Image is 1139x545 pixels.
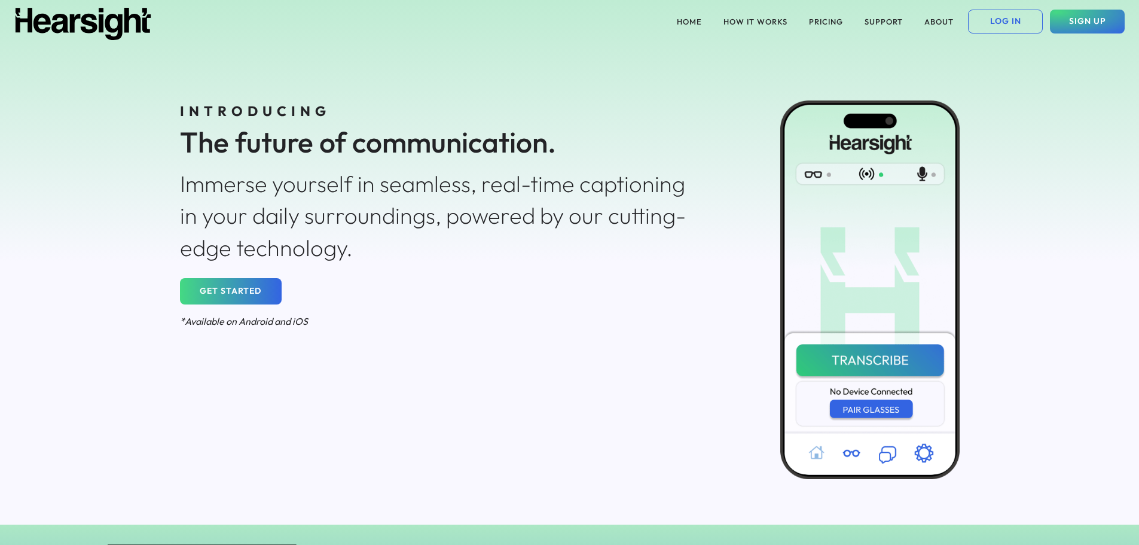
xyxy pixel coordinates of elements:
[180,168,699,264] div: Immerse yourself in seamless, real-time captioning in your daily surroundings, powered by our cut...
[780,101,960,479] img: Hearsight iOS app screenshot
[1050,10,1125,34] button: SIGN UP
[968,10,1043,34] button: LOG IN
[857,10,910,34] button: SUPPORT
[14,8,152,40] img: Hearsight logo
[670,10,709,34] button: HOME
[716,10,795,34] button: HOW IT WORKS
[180,122,699,162] div: The future of communication.
[180,315,699,328] div: *Available on Android and iOS
[917,10,961,34] button: ABOUT
[802,10,850,34] button: PRICING
[180,102,699,121] div: INTRODUCING
[180,278,282,305] button: GET STARTED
